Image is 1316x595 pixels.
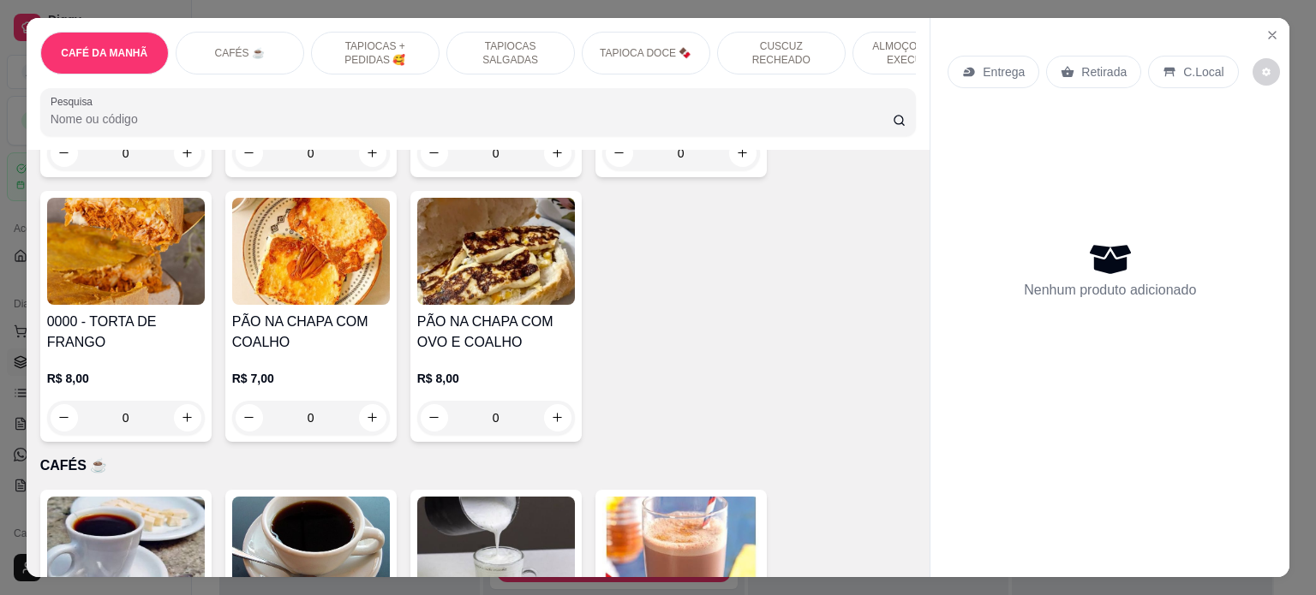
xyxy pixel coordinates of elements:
[51,94,99,109] label: Pesquisa
[600,46,691,60] p: TAPIOCA DOCE 🍫
[417,312,575,353] h4: PÃO NA CHAPA COM OVO E COALHO
[417,198,575,305] img: product-image
[1081,63,1127,80] p: Retirada
[232,198,390,305] img: product-image
[1259,21,1286,49] button: Close
[326,39,425,67] p: TAPIOCAS + PEDIDAS 🥰
[867,39,966,67] p: ALMOÇO - PRATO EXECUTIVO
[232,312,390,353] h4: PÃO NA CHAPA COM COALHO
[1183,63,1223,80] p: C.Local
[732,39,831,67] p: CUSCUZ RECHEADO
[40,455,917,476] p: CAFÉS ☕️
[47,312,205,353] h4: 0000 - TORTA DE FRANGO
[232,370,390,387] p: R$ 7,00
[215,46,265,60] p: CAFÉS ☕️
[417,370,575,387] p: R$ 8,00
[983,63,1025,80] p: Entrega
[47,198,205,305] img: product-image
[61,46,147,60] p: CAFÉ DA MANHÃ
[51,110,893,128] input: Pesquisa
[421,404,448,431] button: decrease-product-quantity
[1024,280,1196,300] p: Nenhum produto adicionado
[359,404,386,431] button: increase-product-quantity
[544,404,571,431] button: increase-product-quantity
[236,404,263,431] button: decrease-product-quantity
[461,39,560,67] p: TAPIOCAS SALGADAS
[47,370,205,387] p: R$ 8,00
[1253,58,1280,86] button: decrease-product-quantity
